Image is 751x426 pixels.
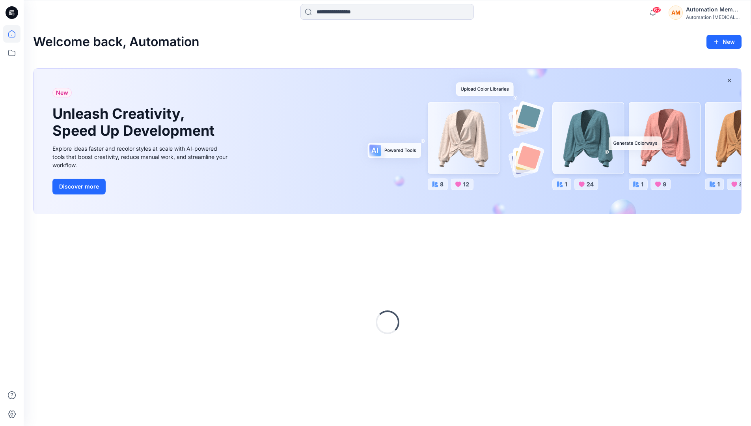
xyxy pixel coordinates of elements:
div: Automation Member [686,5,741,14]
div: Explore ideas faster and recolor styles at scale with AI-powered tools that boost creativity, red... [52,144,230,169]
button: New [706,35,742,49]
a: Discover more [52,179,230,194]
span: 62 [652,7,661,13]
h2: Welcome back, Automation [33,35,199,49]
span: New [56,88,68,97]
div: AM [669,6,683,20]
button: Discover more [52,179,106,194]
h1: Unleash Creativity, Speed Up Development [52,105,218,139]
div: Automation [MEDICAL_DATA]... [686,14,741,20]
